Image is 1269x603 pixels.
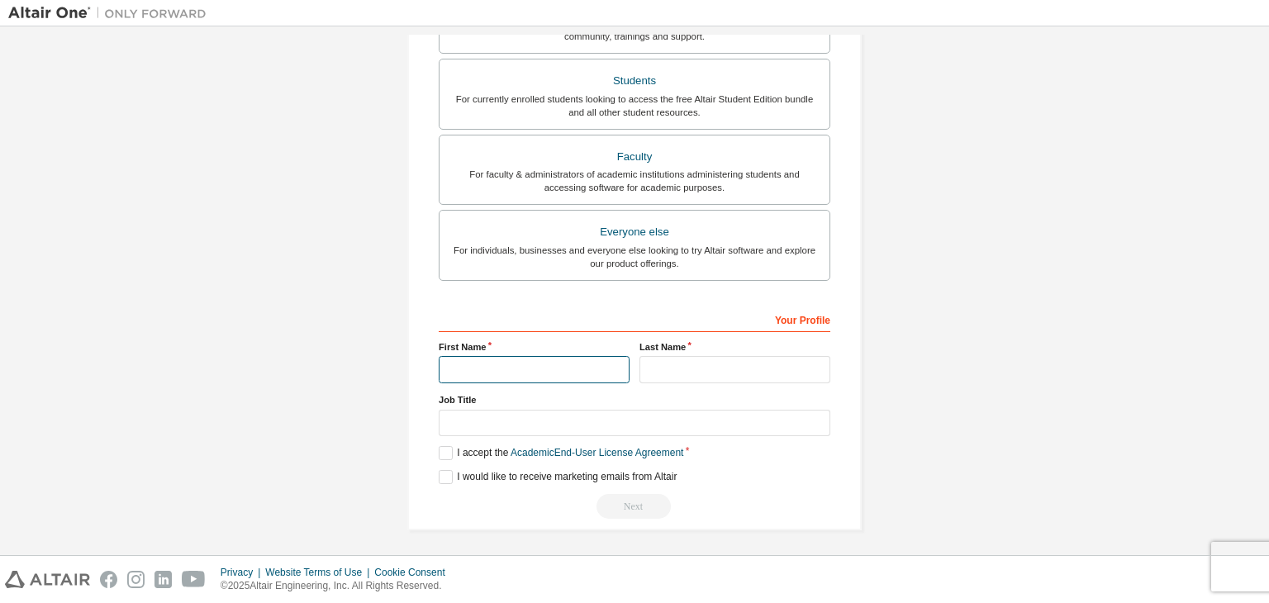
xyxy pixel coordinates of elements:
[154,571,172,588] img: linkedin.svg
[439,306,830,332] div: Your Profile
[100,571,117,588] img: facebook.svg
[449,168,820,194] div: For faculty & administrators of academic institutions administering students and accessing softwa...
[5,571,90,588] img: altair_logo.svg
[374,566,454,579] div: Cookie Consent
[221,579,455,593] p: © 2025 Altair Engineering, Inc. All Rights Reserved.
[449,69,820,93] div: Students
[182,571,206,588] img: youtube.svg
[449,145,820,169] div: Faculty
[439,494,830,519] div: Read and acccept EULA to continue
[439,446,683,460] label: I accept the
[639,340,830,354] label: Last Name
[449,93,820,119] div: For currently enrolled students looking to access the free Altair Student Edition bundle and all ...
[8,5,215,21] img: Altair One
[439,470,677,484] label: I would like to receive marketing emails from Altair
[511,447,683,458] a: Academic End-User License Agreement
[221,566,265,579] div: Privacy
[439,340,630,354] label: First Name
[439,393,830,406] label: Job Title
[449,244,820,270] div: For individuals, businesses and everyone else looking to try Altair software and explore our prod...
[449,221,820,244] div: Everyone else
[265,566,374,579] div: Website Terms of Use
[127,571,145,588] img: instagram.svg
